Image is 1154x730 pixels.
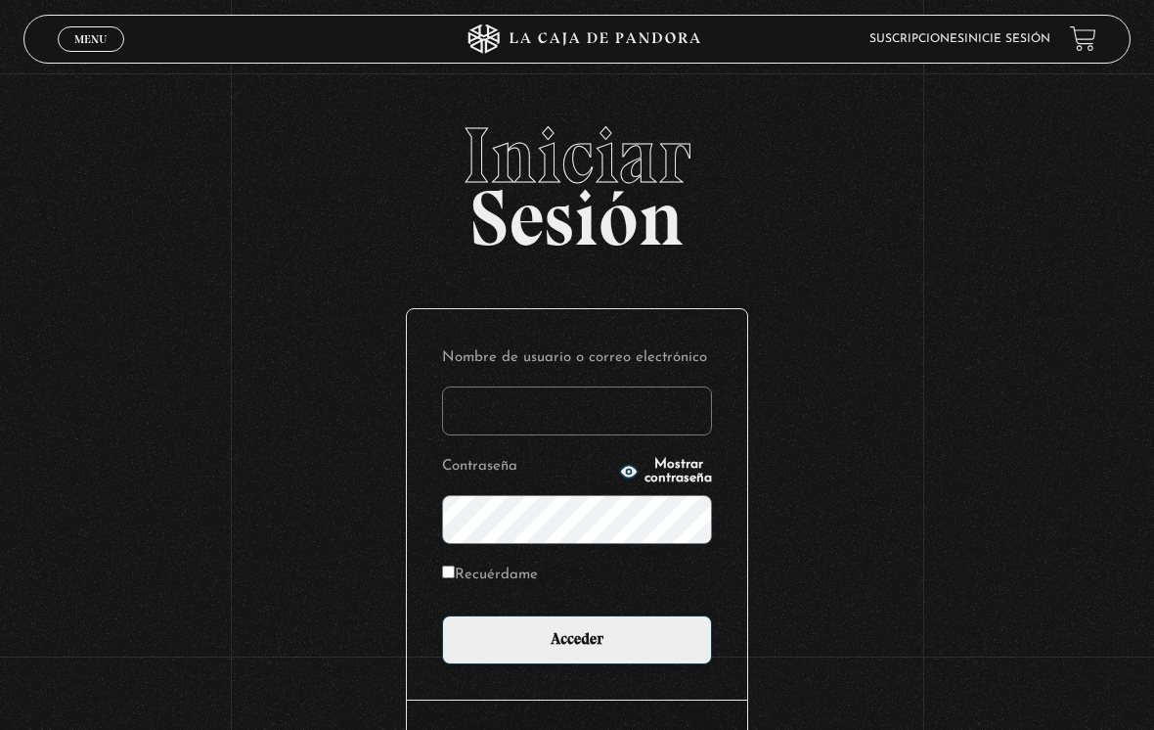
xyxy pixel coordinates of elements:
[442,344,712,371] label: Nombre de usuario o correo electrónico
[74,33,107,45] span: Menu
[619,458,712,485] button: Mostrar contraseña
[442,616,712,664] input: Acceder
[442,453,613,479] label: Contraseña
[68,50,114,64] span: Cerrar
[644,458,712,485] span: Mostrar contraseña
[23,116,1132,242] h2: Sesión
[442,562,538,588] label: Recuérdame
[23,116,1132,195] span: Iniciar
[869,33,964,45] a: Suscripciones
[1070,25,1096,52] a: View your shopping cart
[964,33,1050,45] a: Inicie sesión
[442,566,455,578] input: Recuérdame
